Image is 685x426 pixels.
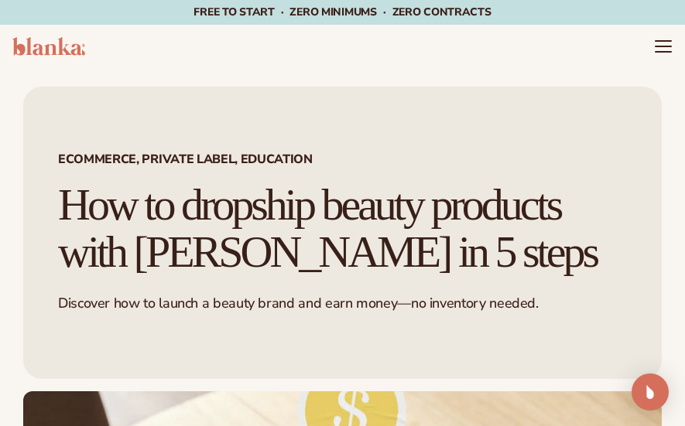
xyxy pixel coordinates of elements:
[58,153,627,165] span: Ecommerce, Private Label, EDUCATION
[58,295,627,312] p: Discover how to launch a beauty brand and earn money—no inventory needed.
[58,182,627,276] h1: How to dropship beauty products with [PERSON_NAME] in 5 steps
[654,37,673,56] summary: Menu
[632,373,669,411] div: Open Intercom Messenger
[12,37,85,56] img: logo
[194,5,491,19] span: Free to start · ZERO minimums · ZERO contracts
